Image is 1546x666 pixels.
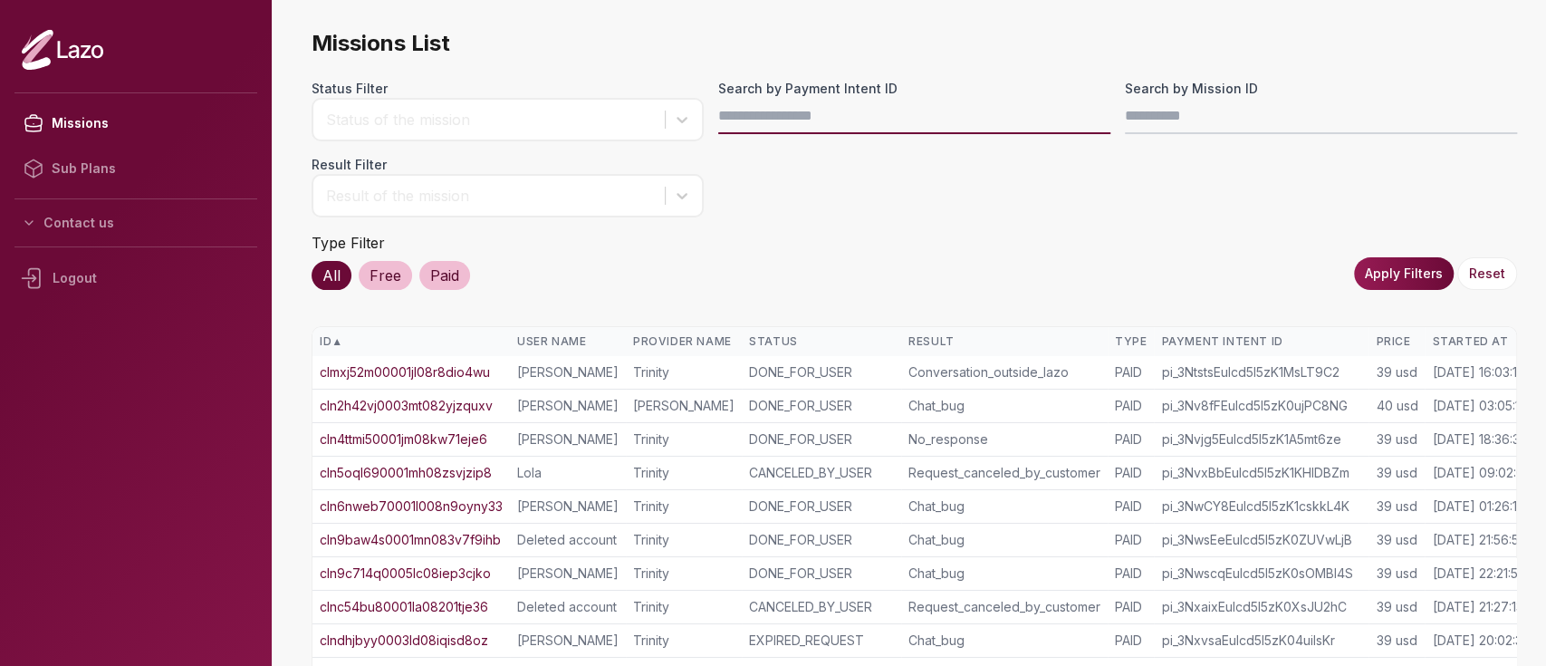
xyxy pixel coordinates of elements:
[1354,257,1454,290] button: Apply Filters
[749,464,894,482] div: CANCELED_BY_USER
[718,80,1110,98] label: Search by Payment Intent ID
[419,261,470,290] div: Paid
[1161,497,1361,516] div: pi_3NwCY8Eulcd5I5zK1cskkL4K
[633,363,735,381] div: Trinity
[1432,464,1528,482] div: [DATE] 09:02:01
[326,185,656,207] div: Result of the mission
[517,531,619,549] div: Deleted account
[331,334,342,349] span: ▲
[908,598,1100,616] div: Request_canceled_by_customer
[517,497,619,516] div: [PERSON_NAME]
[749,397,894,415] div: DONE_FOR_USER
[1115,397,1147,415] div: PAID
[1376,397,1417,415] div: 40 usd
[633,497,735,516] div: Trinity
[749,565,894,583] div: DONE_FOR_USER
[1432,598,1522,616] div: [DATE] 21:27:13
[517,363,619,381] div: [PERSON_NAME]
[517,598,619,616] div: Deleted account
[312,234,385,252] label: Type Filter
[1161,565,1361,583] div: pi_3NwscqEulcd5I5zK0sOMBI4S
[749,430,894,449] div: DONE_FOR_USER
[1115,334,1147,349] div: Type
[1376,497,1417,516] div: 39 usd
[326,109,656,130] div: Status of the mission
[1115,565,1147,583] div: PAID
[749,632,894,650] div: EXPIRED_REQUEST
[320,565,491,583] a: cln9c714q0005lc08iep3cjko
[633,565,735,583] div: Trinity
[1376,363,1417,381] div: 39 usd
[517,632,619,650] div: [PERSON_NAME]
[517,464,619,482] div: Lola
[320,397,493,415] a: cln2h42vj0003mt082yjzquxv
[633,397,735,415] div: [PERSON_NAME]
[1376,565,1417,583] div: 39 usd
[1115,430,1147,449] div: PAID
[320,531,501,549] a: cln9baw4s0001mn083v7f9ihb
[908,531,1100,549] div: Chat_bug
[749,598,894,616] div: CANCELED_BY_USER
[1115,531,1147,549] div: PAID
[633,334,735,349] div: Provider Name
[749,531,894,549] div: DONE_FOR_USER
[908,334,1100,349] div: Result
[1432,565,1525,583] div: [DATE] 22:21:58
[320,430,487,449] a: cln4ttmi50001jm08kw71eje6
[1161,598,1361,616] div: pi_3NxaixEulcd5I5zK0XsJU2hC
[1115,363,1147,381] div: PAID
[908,430,1100,449] div: No_response
[1376,598,1417,616] div: 39 usd
[359,261,412,290] div: Free
[1115,497,1147,516] div: PAID
[517,397,619,415] div: [PERSON_NAME]
[1115,598,1147,616] div: PAID
[1161,430,1361,449] div: pi_3Nvjg5Eulcd5I5zK1A5mt6ze
[1161,363,1361,381] div: pi_3NtstsEulcd5I5zK1MsLT9C2
[749,497,894,516] div: DONE_FOR_USER
[320,598,488,616] a: clnc54bu80001la08201tje36
[633,464,735,482] div: Trinity
[320,497,503,516] a: cln6nweb70001l008n9oyny33
[1432,497,1524,516] div: [DATE] 01:26:19
[312,80,704,98] label: Status Filter
[908,565,1100,583] div: Chat_bug
[320,334,503,349] div: ID
[908,363,1100,381] div: Conversation_outside_lazo
[1161,632,1361,650] div: pi_3NxvsaEulcd5I5zK04uiIsKr
[633,430,735,449] div: Trinity
[908,497,1100,516] div: Chat_bug
[517,430,619,449] div: [PERSON_NAME]
[749,363,894,381] div: DONE_FOR_USER
[312,29,1517,58] span: Missions List
[14,207,257,239] button: Contact us
[1376,334,1417,349] div: Price
[908,464,1100,482] div: Request_canceled_by_customer
[1125,80,1517,98] label: Search by Mission ID
[1161,531,1361,549] div: pi_3NwsEeEulcd5I5zK0ZUVwLjB
[1115,464,1147,482] div: PAID
[633,632,735,650] div: Trinity
[312,261,351,290] div: All
[320,464,492,482] a: cln5oql690001mh08zsvjzip8
[1432,632,1529,650] div: [DATE] 20:02:35
[1376,632,1417,650] div: 39 usd
[1432,397,1526,415] div: [DATE] 03:05:15
[1432,363,1524,381] div: [DATE] 16:03:10
[312,156,704,174] label: Result Filter
[749,334,894,349] div: Status
[633,598,735,616] div: Trinity
[1376,464,1417,482] div: 39 usd
[1432,531,1526,549] div: [DATE] 21:56:59
[517,565,619,583] div: [PERSON_NAME]
[908,632,1100,650] div: Chat_bug
[320,632,488,650] a: clndhjbyy0003ld08iqisd8oz
[320,363,490,381] a: clmxj52m00001jl08r8dio4wu
[1115,632,1147,650] div: PAID
[1161,464,1361,482] div: pi_3NvxBbEulcd5I5zK1KHIDBZm
[908,397,1100,415] div: Chat_bug
[14,146,257,191] a: Sub Plans
[14,101,257,146] a: Missions
[14,255,257,302] div: Logout
[1161,397,1361,415] div: pi_3Nv8fFEulcd5I5zK0ujPC8NG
